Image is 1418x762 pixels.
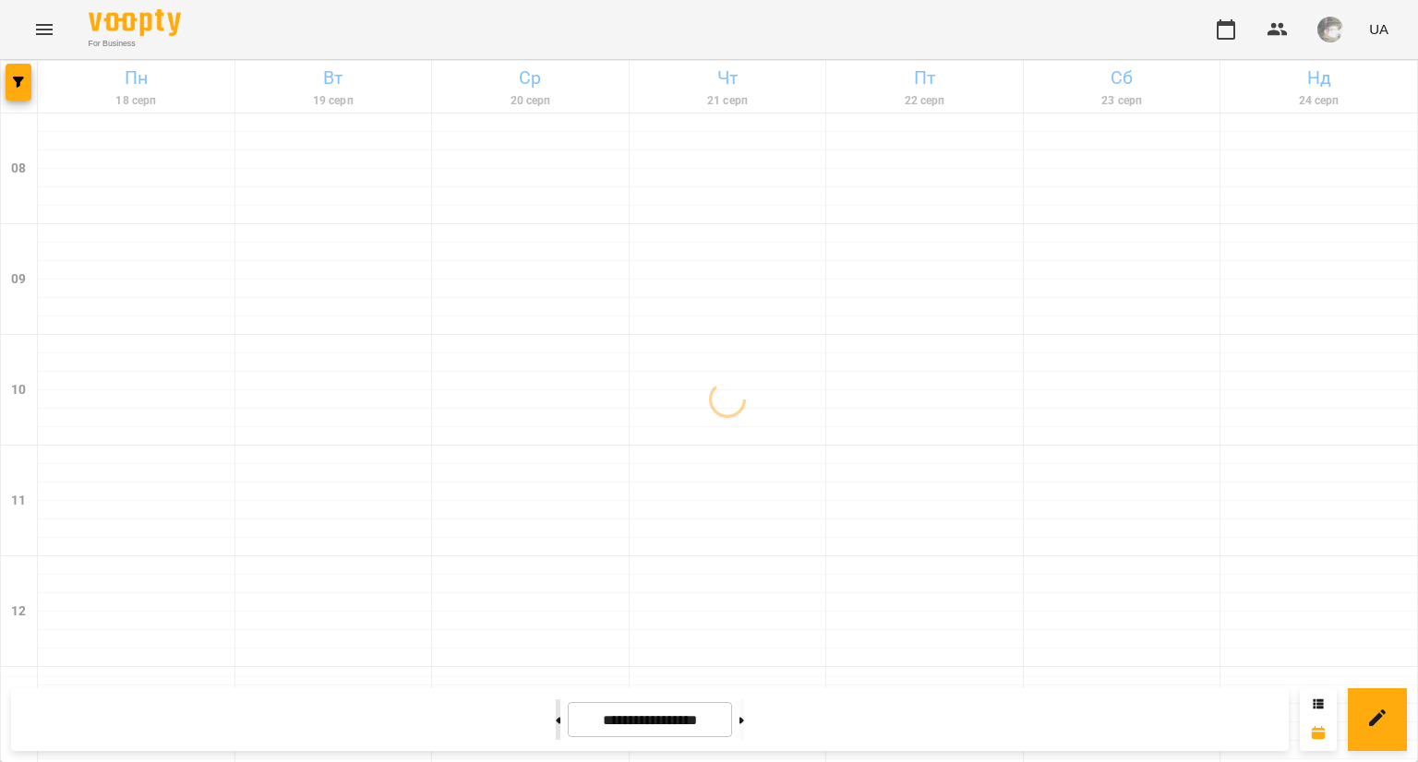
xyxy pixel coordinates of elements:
[1223,64,1414,92] h6: Нд
[41,92,232,110] h6: 18 серп
[435,64,626,92] h6: Ср
[238,64,429,92] h6: Вт
[11,491,26,511] h6: 11
[632,92,823,110] h6: 21 серп
[238,92,429,110] h6: 19 серп
[11,380,26,400] h6: 10
[829,64,1020,92] h6: Пт
[89,9,181,36] img: Voopty Logo
[1027,92,1218,110] h6: 23 серп
[11,269,26,290] h6: 09
[435,92,626,110] h6: 20 серп
[1223,92,1414,110] h6: 24 серп
[1362,12,1396,46] button: UA
[1369,19,1388,39] span: UA
[829,92,1020,110] h6: 22 серп
[632,64,823,92] h6: Чт
[41,64,232,92] h6: Пн
[1317,17,1343,42] img: e3906ac1da6b2fc8356eee26edbd6dfe.jpg
[11,601,26,622] h6: 12
[22,7,66,52] button: Menu
[89,38,181,50] span: For Business
[11,159,26,179] h6: 08
[1027,64,1218,92] h6: Сб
